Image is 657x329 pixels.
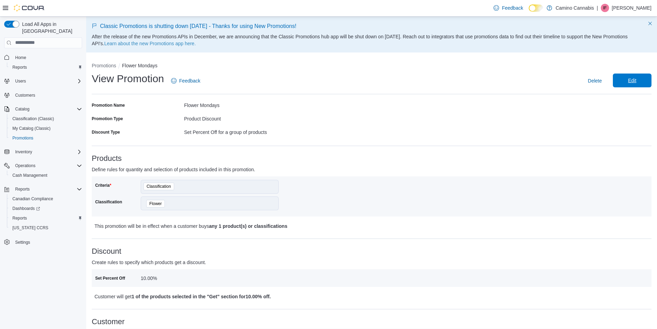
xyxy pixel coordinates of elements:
span: Classification [147,183,171,190]
button: Canadian Compliance [7,194,85,204]
label: Criteria [95,183,111,188]
a: Dashboards [7,204,85,213]
button: Users [1,76,85,86]
button: Reports [1,184,85,194]
span: Canadian Compliance [10,195,82,203]
span: Cash Management [12,173,47,178]
span: Reports [12,65,27,70]
h3: Discount [92,247,651,255]
button: Cash Management [7,171,85,180]
span: Dashboards [10,204,82,213]
span: IF [603,4,607,12]
span: Reports [12,215,27,221]
div: 10.00% [141,273,233,281]
span: Flower [149,200,162,207]
a: Promotions [10,134,36,142]
button: Catalog [12,105,32,113]
p: Customer will get [94,292,510,301]
span: Inventory [15,149,32,155]
span: Feedback [502,4,523,11]
button: My Catalog (Classic) [7,124,85,133]
span: Promotions [12,135,33,141]
label: Promotion Type [92,116,123,122]
span: Reports [12,185,82,193]
a: [US_STATE] CCRS [10,224,51,232]
p: Define rules for quantity and selection of products included in this promotion. [92,165,511,174]
button: Delete [585,74,605,88]
button: Reports [12,185,32,193]
a: Reports [10,214,30,222]
a: Feedback [168,74,203,88]
p: Create rules to specify which products get a discount. [92,258,511,267]
img: Cova [14,4,45,11]
p: Classic Promotions is shutting down [DATE] - Thanks for using New Promotions! [92,22,651,30]
label: Discount Type [92,129,120,135]
a: Cash Management [10,171,50,180]
h1: View Promotion [92,72,164,86]
nav: An example of EuiBreadcrumbs [92,62,651,70]
span: Load All Apps in [GEOGRAPHIC_DATA] [19,21,82,35]
span: Flower [146,200,165,207]
a: Canadian Compliance [10,195,56,203]
span: [US_STATE] CCRS [12,225,48,231]
span: Classification [143,183,174,190]
button: Reports [7,62,85,72]
button: Reports [7,213,85,223]
button: Flower Mondays [122,63,158,68]
span: Operations [15,163,36,168]
span: Reports [15,186,30,192]
input: Dark Mode [529,4,543,12]
span: Edit [628,77,636,84]
button: Promotions [92,63,116,68]
a: Feedback [491,1,526,15]
span: Delete [588,77,602,84]
button: Settings [1,237,85,247]
button: [US_STATE] CCRS [7,223,85,233]
span: Catalog [12,105,82,113]
b: 1 of the products selected in the "Get" section for 10.00% off . [131,294,271,299]
span: Users [15,78,26,84]
span: My Catalog (Classic) [12,126,51,131]
span: Classification (Classic) [10,115,82,123]
span: Inventory [12,148,82,156]
span: Catalog [15,106,29,112]
p: This promotion will be in effect when a customer buys [94,222,510,230]
a: Customers [12,91,38,99]
span: Customers [12,91,82,99]
button: Home [1,52,85,62]
span: My Catalog (Classic) [10,124,82,133]
button: Edit [613,74,651,87]
p: Camino Cannabis [556,4,594,12]
div: Flower Mondays [184,100,372,108]
button: Inventory [1,147,85,157]
span: Home [15,55,26,60]
span: Settings [15,240,30,245]
p: [PERSON_NAME] [612,4,651,12]
button: Dismiss this callout [646,19,654,28]
p: After the release of the new Promotions APIs in December, we are announcing that the Classic Prom... [92,33,651,47]
button: Catalog [1,104,85,114]
button: Promotions [7,133,85,143]
a: Home [12,54,29,62]
span: Washington CCRS [10,224,82,232]
h3: Customer [92,318,651,326]
span: Reports [10,214,82,222]
button: Inventory [12,148,35,156]
div: Ian Fundytus [601,4,609,12]
label: Promotion Name [92,103,125,108]
a: Settings [12,238,33,246]
span: Promotions [10,134,82,142]
span: Canadian Compliance [12,196,53,202]
h3: Products [92,154,651,163]
a: Classification (Classic) [10,115,57,123]
span: Customers [15,93,35,98]
button: Customers [1,90,85,100]
span: Feedback [179,77,200,84]
span: Cash Management [10,171,82,180]
label: Set Percent Off [95,275,125,281]
button: Classification (Classic) [7,114,85,124]
nav: Complex example [4,50,82,265]
span: Home [12,53,82,62]
a: Reports [10,63,30,71]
